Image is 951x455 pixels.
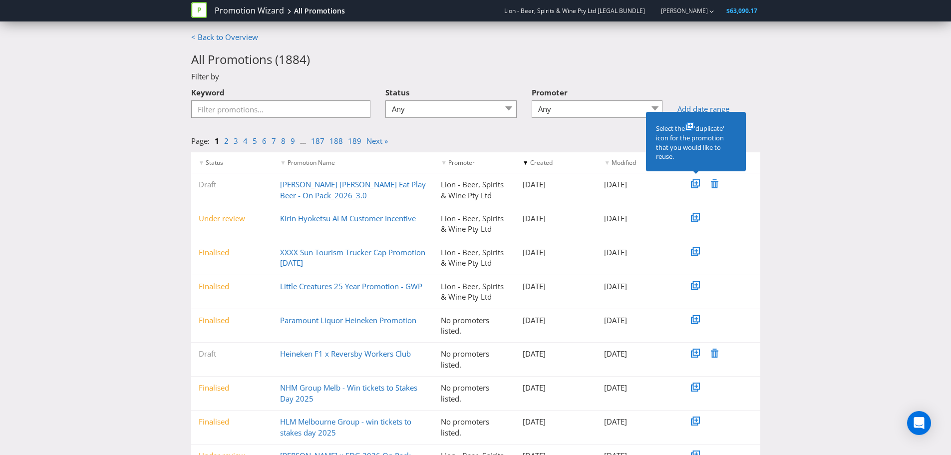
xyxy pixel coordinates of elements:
a: 5 [253,136,257,146]
div: No promoters listed. [433,315,515,337]
div: No promoters listed. [433,383,515,404]
div: [DATE] [597,383,678,393]
span: Promoter [532,87,568,97]
div: Finalised [191,281,273,292]
input: Filter promotions... [191,100,371,118]
div: Lion - Beer, Spirits & Wine Pty Ltd [433,247,515,269]
div: [DATE] [597,179,678,190]
a: Kirin Hyoketsu ALM Customer Incentive [280,213,416,223]
a: 2 [224,136,229,146]
div: All Promotions [294,6,345,16]
span: ▼ [523,158,529,167]
span: Status [385,87,409,97]
span: 1884 [279,51,307,67]
div: Open Intercom Messenger [907,411,931,435]
div: Lion - Beer, Spirits & Wine Pty Ltd [433,213,515,235]
li: ... [300,136,311,146]
a: NHM Group Melb - Win tickets to Stakes Day 2025 [280,383,417,403]
span: ▼ [604,158,610,167]
div: No promoters listed. [433,417,515,438]
span: ▼ [199,158,205,167]
span: 'duplicate' icon for the promotion that you would like to reuse. [656,124,724,161]
span: ▼ [441,158,447,167]
div: [DATE] [597,349,678,359]
div: [DATE] [515,349,597,359]
div: Finalised [191,315,273,326]
a: 4 [243,136,248,146]
a: Add date range [677,104,760,114]
a: 188 [329,136,343,146]
div: No promoters listed. [433,349,515,370]
a: XXXX Sun Tourism Trucker Cap Promotion [DATE] [280,247,425,268]
span: Status [206,158,223,167]
span: Select the [656,124,685,133]
div: Draft [191,349,273,359]
div: [DATE] [515,383,597,393]
a: 8 [281,136,286,146]
div: [DATE] [597,315,678,326]
div: Finalised [191,417,273,427]
a: 9 [291,136,295,146]
a: 3 [234,136,238,146]
div: [DATE] [515,247,597,258]
div: Lion - Beer, Spirits & Wine Pty Ltd [433,179,515,201]
a: [PERSON_NAME] [PERSON_NAME] Eat Play Beer - On Pack_2026_3.0 [280,179,426,200]
div: [DATE] [597,247,678,258]
div: [DATE] [515,417,597,427]
span: Promotion Name [288,158,335,167]
div: [DATE] [515,179,597,190]
div: Filter by [184,71,768,82]
a: < Back to Overview [191,32,258,42]
a: Little Creatures 25 Year Promotion - GWP [280,281,422,291]
span: Modified [612,158,636,167]
span: ▼ [280,158,286,167]
span: $63,090.17 [726,6,757,15]
label: Keyword [191,82,225,98]
div: Draft [191,179,273,190]
span: Promoter [448,158,475,167]
a: Promotion Wizard [215,5,284,16]
a: 1 [215,136,219,146]
span: Lion - Beer, Spirits & Wine Pty Ltd [LEGAL BUNDLE] [504,6,645,15]
a: 187 [311,136,324,146]
div: [DATE] [515,315,597,326]
div: Under review [191,213,273,224]
a: Next » [366,136,388,146]
a: Heineken F1 x Reversby Workers Club [280,349,411,359]
div: [DATE] [597,213,678,224]
a: 6 [262,136,267,146]
a: 7 [272,136,276,146]
span: All Promotions ( [191,51,279,67]
a: 189 [348,136,361,146]
div: Finalised [191,383,273,393]
div: [DATE] [597,281,678,292]
div: [DATE] [597,417,678,427]
a: Paramount Liquor Heineken Promotion [280,315,416,325]
span: Page: [191,136,210,146]
a: HLM Melbourne Group - win tickets to stakes day 2025 [280,417,411,437]
div: [DATE] [515,213,597,224]
a: [PERSON_NAME] [651,6,708,15]
div: Lion - Beer, Spirits & Wine Pty Ltd [433,281,515,303]
div: [DATE] [515,281,597,292]
div: Finalised [191,247,273,258]
span: Created [530,158,553,167]
span: ) [307,51,310,67]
